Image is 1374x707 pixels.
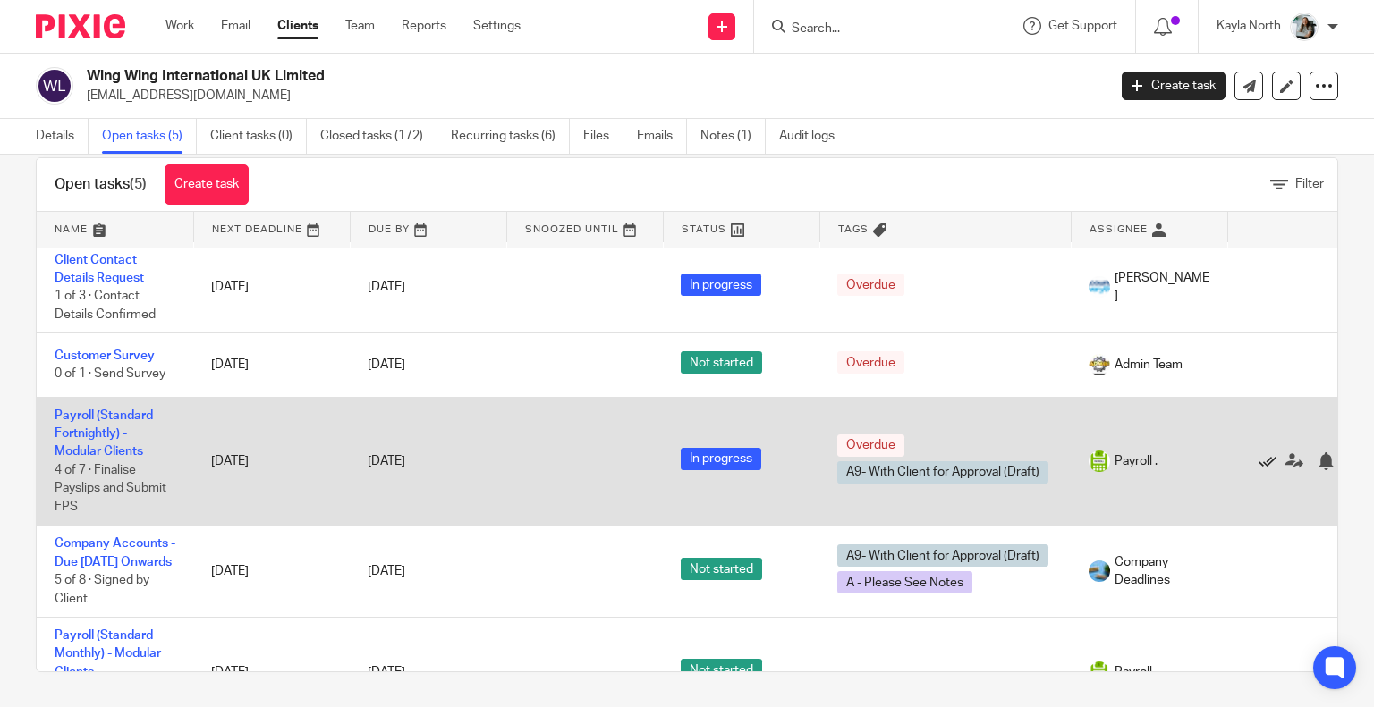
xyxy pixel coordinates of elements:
[1089,354,1110,375] img: 1000002125.jpg
[55,629,161,678] a: Payroll (Standard Monthly) - Modular Clients
[165,164,249,205] a: Create task
[55,409,153,459] a: Payroll (Standard Fortnightly) - Modular Clients
[36,67,73,105] img: svg%3E
[55,290,156,321] span: 1 of 3 · Contact Details Confirmed
[1122,72,1226,100] a: Create task
[193,241,350,333] td: [DATE]
[193,526,350,618] td: [DATE]
[368,455,405,467] span: [DATE]
[221,17,250,35] a: Email
[368,358,405,371] span: [DATE]
[681,274,761,296] span: In progress
[1115,269,1209,306] span: [PERSON_NAME]
[368,666,405,678] span: [DATE]
[682,224,726,234] span: Status
[837,274,904,296] span: Overdue
[790,21,951,38] input: Search
[55,349,155,362] a: Customer Survey
[837,571,972,593] span: A - Please See Notes
[36,119,89,154] a: Details
[681,351,762,374] span: Not started
[1115,663,1158,681] span: Payroll .
[525,224,619,234] span: Snoozed Until
[1259,452,1285,470] a: Mark as done
[1115,356,1183,374] span: Admin Team
[87,67,894,86] h2: Wing Wing International UK Limited
[277,17,318,35] a: Clients
[837,434,904,457] span: Overdue
[1115,553,1209,590] span: Company Deadlines
[345,17,375,35] a: Team
[837,663,1053,681] div: ---
[36,14,125,38] img: Pixie
[681,659,762,681] span: Not started
[1048,20,1117,32] span: Get Support
[55,464,166,513] span: 4 of 7 · Finalise Payslips and Submit FPS
[102,119,197,154] a: Open tasks (5)
[1089,661,1110,683] img: 1000002144.png
[473,17,521,35] a: Settings
[55,574,149,605] span: 5 of 8 · Signed by Client
[368,565,405,577] span: [DATE]
[368,281,405,293] span: [DATE]
[838,224,869,234] span: Tags
[130,177,147,191] span: (5)
[193,333,350,397] td: [DATE]
[1089,450,1110,472] img: 1000002144.png
[320,119,437,154] a: Closed tasks (172)
[55,368,165,381] span: 0 of 1 · Send Survey
[681,558,762,580] span: Not started
[193,397,350,526] td: [DATE]
[87,87,1095,105] p: [EMAIL_ADDRESS][DOMAIN_NAME]
[681,448,761,470] span: In progress
[451,119,570,154] a: Recurring tasks (6)
[837,544,1048,567] span: A9- With Client for Approval (Draft)
[165,17,194,35] a: Work
[583,119,623,154] a: Files
[700,119,766,154] a: Notes (1)
[1290,13,1319,41] img: Profile%20Photo.png
[1115,452,1158,470] span: Payroll .
[837,461,1048,484] span: A9- With Client for Approval (Draft)
[1089,276,1110,298] img: 1000001898.png
[779,119,848,154] a: Audit logs
[637,119,687,154] a: Emails
[55,537,175,568] a: Company Accounts - Due [DATE] Onwards
[837,351,904,374] span: Overdue
[210,119,307,154] a: Client tasks (0)
[55,175,147,194] h1: Open tasks
[1295,178,1324,190] span: Filter
[1089,560,1110,582] img: 1000002133.jpg
[402,17,446,35] a: Reports
[55,254,144,284] a: Client Contact Details Request
[1217,17,1281,35] p: Kayla North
